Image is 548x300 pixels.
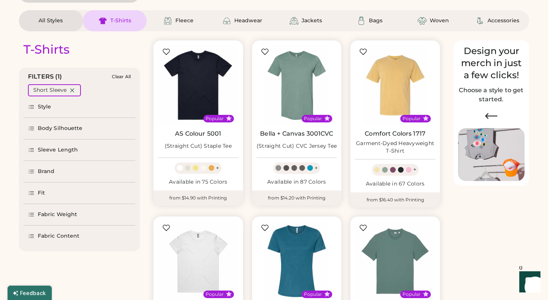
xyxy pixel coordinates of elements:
[355,45,435,125] img: Comfort Colors 1717 Garment-Dyed Heavyweight T-Shirt
[430,17,449,25] div: Woven
[222,16,231,25] img: Headwear Icon
[512,266,545,298] iframe: Front Chat
[163,16,172,25] img: Fleece Icon
[458,45,525,81] div: Design your merch in just a few clicks!
[39,17,63,25] div: All Styles
[402,116,421,122] div: Popular
[475,16,485,25] img: Accessories Icon
[38,211,77,218] div: Fabric Weight
[252,190,342,206] div: from $14.20 with Printing
[289,16,299,25] img: Jackets Icon
[153,190,243,206] div: from $14.90 with Printing
[23,42,70,57] div: T-Shirts
[350,192,440,207] div: from $16.40 with Printing
[355,180,435,188] div: Available in 67 Colors
[226,291,232,297] button: Popular Style
[38,146,78,154] div: Sleeve Length
[324,291,330,297] button: Popular Style
[257,45,337,125] img: BELLA + CANVAS 3001CVC (Straight Cut) CVC Jersey Tee
[38,232,79,240] div: Fabric Content
[206,116,224,122] div: Popular
[357,16,366,25] img: Bags Icon
[175,17,194,25] div: Fleece
[365,130,426,138] a: Comfort Colors 1717
[158,45,238,125] img: AS Colour 5001 (Straight Cut) Staple Tee
[423,116,429,121] button: Popular Style
[302,17,322,25] div: Jackets
[234,17,262,25] div: Headwear
[423,291,429,297] button: Popular Style
[165,142,232,150] div: (Straight Cut) Staple Tee
[28,72,62,81] div: FILTERS (1)
[226,116,232,121] button: Popular Style
[488,17,519,25] div: Accessories
[33,87,67,94] div: Short Sleeve
[304,291,322,297] div: Popular
[206,291,224,297] div: Popular
[458,86,525,104] h2: Choose a style to get started.
[112,74,131,79] div: Clear All
[110,17,131,25] div: T-Shirts
[257,178,337,186] div: Available in 87 Colors
[413,165,416,174] div: +
[355,140,435,155] div: Garment-Dyed Heavyweight T-Shirt
[175,130,221,138] a: AS Colour 5001
[38,189,45,197] div: Fit
[458,128,525,181] img: Image of Lisa Congdon Eye Print on T-Shirt and Hat
[38,168,55,175] div: Brand
[314,164,318,172] div: +
[216,164,219,172] div: +
[260,130,333,138] a: Bella + Canvas 3001CVC
[38,103,51,111] div: Style
[98,16,107,25] img: T-Shirts Icon
[324,116,330,121] button: Popular Style
[304,116,322,122] div: Popular
[402,291,421,297] div: Popular
[158,178,238,186] div: Available in 75 Colors
[418,16,427,25] img: Woven Icon
[257,142,337,150] div: (Straight Cut) CVC Jersey Tee
[369,17,382,25] div: Bags
[38,125,83,132] div: Body Silhouette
